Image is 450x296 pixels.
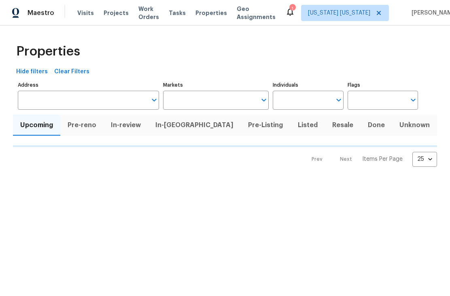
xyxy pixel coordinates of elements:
[258,94,270,106] button: Open
[54,67,89,77] span: Clear Filters
[16,47,80,55] span: Properties
[195,9,227,17] span: Properties
[412,149,437,170] div: 25
[18,83,159,87] label: Address
[163,83,269,87] label: Markets
[16,67,48,77] span: Hide filters
[308,9,370,17] span: [US_STATE] [US_STATE]
[28,9,54,17] span: Maestro
[408,94,419,106] button: Open
[397,119,432,131] span: Unknown
[108,119,143,131] span: In-review
[51,64,93,79] button: Clear Filters
[169,10,186,16] span: Tasks
[77,9,94,17] span: Visits
[362,155,403,163] p: Items Per Page
[149,94,160,106] button: Open
[104,9,129,17] span: Projects
[348,83,418,87] label: Flags
[365,119,387,131] span: Done
[333,94,344,106] button: Open
[153,119,236,131] span: In-[GEOGRAPHIC_DATA]
[138,5,159,21] span: Work Orders
[246,119,285,131] span: Pre-Listing
[304,152,437,167] nav: Pagination Navigation
[65,119,99,131] span: Pre-reno
[330,119,356,131] span: Resale
[289,5,295,13] div: 1
[295,119,320,131] span: Listed
[13,64,51,79] button: Hide filters
[237,5,276,21] span: Geo Assignments
[273,83,343,87] label: Individuals
[18,119,55,131] span: Upcoming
